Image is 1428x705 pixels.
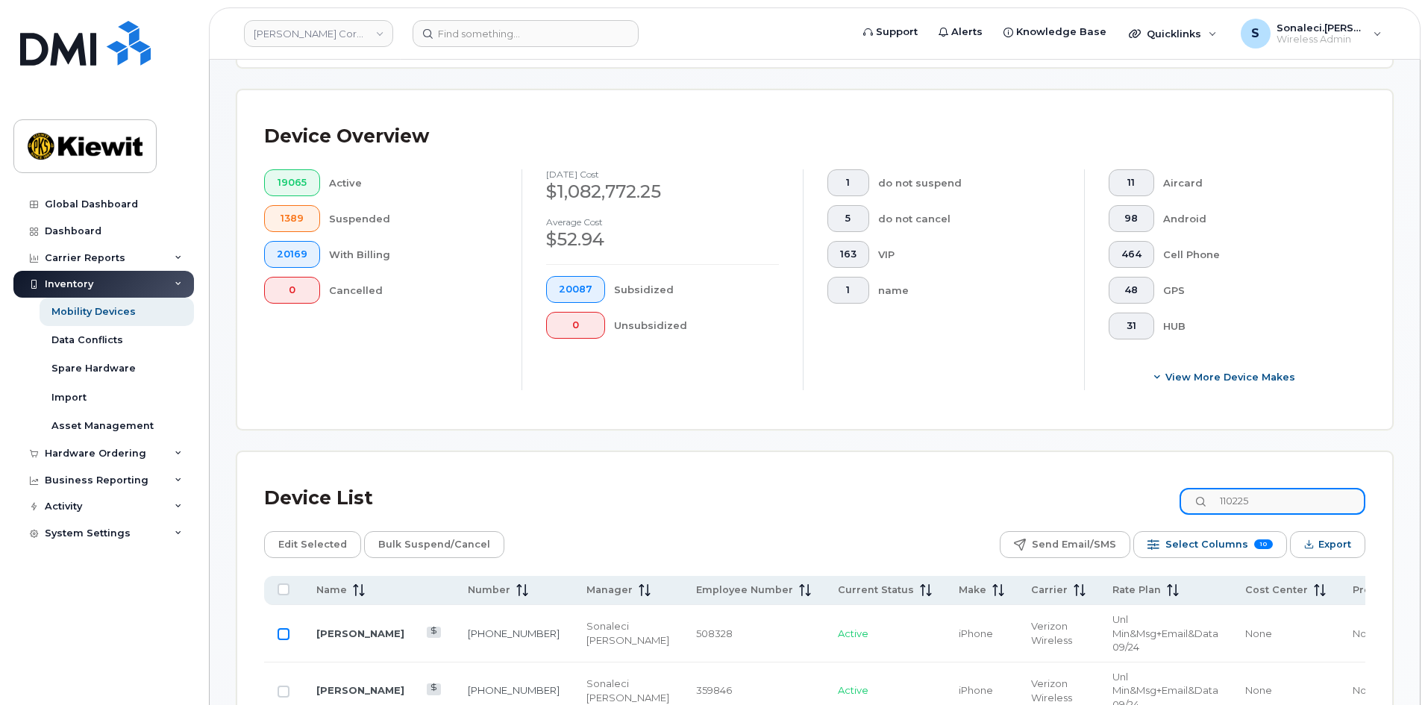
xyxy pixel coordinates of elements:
button: 31 [1109,313,1154,339]
button: 11 [1109,169,1154,196]
span: Wireless Admin [1277,34,1366,46]
iframe: Messenger Launcher [1363,640,1417,694]
span: Active [838,684,868,696]
button: 163 [827,241,869,268]
input: Search Device List ... [1180,488,1365,515]
button: Edit Selected [264,531,361,558]
button: 5 [827,205,869,232]
span: 5 [840,213,857,225]
span: Verizon Wireless [1031,620,1072,646]
span: 163 [840,248,857,260]
button: Export [1290,531,1365,558]
a: [PERSON_NAME] [316,627,404,639]
div: Cancelled [329,277,498,304]
a: Alerts [928,17,993,47]
span: 20087 [559,283,592,295]
div: Sonaleci [PERSON_NAME] [586,619,669,647]
input: Find something... [413,20,639,47]
div: Active [329,169,498,196]
span: Profit Center [1353,583,1419,597]
span: 464 [1121,248,1142,260]
div: name [878,277,1061,304]
div: HUB [1163,313,1342,339]
span: Employee Number [696,583,793,597]
button: 98 [1109,205,1154,232]
span: Current Status [838,583,914,597]
div: Subsidized [614,276,780,303]
button: 48 [1109,277,1154,304]
div: VIP [878,241,1061,268]
span: Make [959,583,986,597]
h4: Average cost [546,217,779,227]
a: [PHONE_NUMBER] [468,684,560,696]
span: Bulk Suspend/Cancel [378,533,490,556]
button: Bulk Suspend/Cancel [364,531,504,558]
span: 0 [559,319,592,331]
span: None [1245,627,1272,639]
span: iPhone [959,684,993,696]
div: Device List [264,479,373,518]
button: Select Columns 10 [1133,531,1287,558]
span: 359846 [696,684,732,696]
span: None [1353,684,1380,696]
span: Support [876,25,918,40]
button: 19065 [264,169,320,196]
span: Send Email/SMS [1032,533,1116,556]
div: Device Overview [264,117,429,156]
button: 20169 [264,241,320,268]
button: 464 [1109,241,1154,268]
div: Aircard [1163,169,1342,196]
span: Carrier [1031,583,1068,597]
div: With Billing [329,241,498,268]
a: [PERSON_NAME] [316,684,404,696]
a: Support [853,17,928,47]
h4: [DATE] cost [546,169,779,179]
div: GPS [1163,277,1342,304]
a: Knowledge Base [993,17,1117,47]
span: None [1353,627,1380,639]
button: 1 [827,277,869,304]
span: Number [468,583,510,597]
button: 20087 [546,276,605,303]
button: Send Email/SMS [1000,531,1130,558]
button: 1389 [264,205,320,232]
span: Rate Plan [1112,583,1161,597]
span: Unl Min&Msg+Email&Data 09/24 [1112,613,1218,653]
a: [PHONE_NUMBER] [468,627,560,639]
div: $1,082,772.25 [546,179,779,204]
span: iPhone [959,627,993,639]
span: 11 [1121,177,1142,189]
div: $52.94 [546,227,779,252]
button: 0 [264,277,320,304]
span: None [1245,684,1272,696]
span: View More Device Makes [1165,370,1295,384]
span: 48 [1121,284,1142,296]
span: Alerts [951,25,983,40]
span: Export [1318,533,1351,556]
a: Kiewit Corporation [244,20,393,47]
span: 0 [277,284,307,296]
span: Manager [586,583,633,597]
div: Quicklinks [1118,19,1227,48]
span: S [1251,25,1259,43]
span: 1 [840,177,857,189]
div: Sonaleci [PERSON_NAME] [586,677,669,704]
a: View Last Bill [427,683,441,695]
button: 1 [827,169,869,196]
span: Quicklinks [1147,28,1201,40]
span: 19065 [277,177,307,189]
a: View Last Bill [427,627,441,638]
div: Sonaleci.Lizarraga [1230,19,1392,48]
div: Unsubsidized [614,312,780,339]
div: Suspended [329,205,498,232]
span: Select Columns [1165,533,1248,556]
span: Active [838,627,868,639]
span: Cost Center [1245,583,1308,597]
div: Cell Phone [1163,241,1342,268]
span: 98 [1121,213,1142,225]
span: Knowledge Base [1016,25,1106,40]
div: Android [1163,205,1342,232]
span: 31 [1121,320,1142,332]
span: Sonaleci.[PERSON_NAME] [1277,22,1366,34]
div: do not cancel [878,205,1061,232]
